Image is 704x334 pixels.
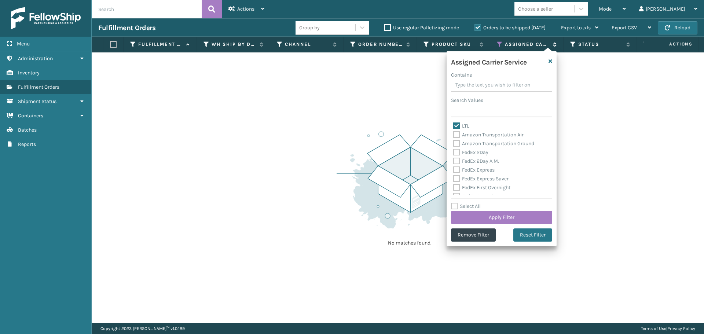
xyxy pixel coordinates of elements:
span: Fulfillment Orders [18,84,59,90]
label: Fulfillment Order Id [138,41,183,48]
span: Inventory [18,70,40,76]
label: Orders to be shipped [DATE] [474,25,546,31]
label: FedEx First Overnight [453,184,510,191]
label: Amazon Transportation Ground [453,140,534,147]
label: Status [578,41,623,48]
label: LTL [453,123,469,129]
span: Mode [599,6,612,12]
span: Batches [18,127,37,133]
label: FedEx 2Day A.M. [453,158,499,164]
h3: Fulfillment Orders [98,23,155,32]
span: Administration [18,55,53,62]
div: Choose a seller [518,5,553,13]
label: Order Number [358,41,403,48]
a: Privacy Policy [667,326,695,331]
h4: Assigned Carrier Service [451,56,527,67]
label: WH Ship By Date [212,41,256,48]
label: Select All [451,203,481,209]
label: FedEx Express Saver [453,176,509,182]
button: Reset Filter [513,228,552,242]
label: FedEx Express [453,167,495,173]
p: Copyright 2023 [PERSON_NAME]™ v 1.0.189 [100,323,185,334]
label: Assigned Carrier Service [505,41,549,48]
button: Remove Filter [451,228,496,242]
img: logo [11,7,81,29]
label: FedEx 2Day [453,149,488,155]
span: Reports [18,141,36,147]
label: FedEx Ground [453,193,494,199]
label: Contains [451,71,472,79]
div: | [641,323,695,334]
span: Actions [237,6,254,12]
span: Shipment Status [18,98,56,104]
input: Type the text you wish to filter on [451,79,552,92]
a: Terms of Use [641,326,666,331]
span: Export to .xls [561,25,591,31]
span: Actions [646,38,697,50]
span: Export CSV [612,25,637,31]
button: Apply Filter [451,211,552,224]
div: Group by [299,24,320,32]
label: Channel [285,41,329,48]
button: Reload [658,21,697,34]
label: Use regular Palletizing mode [384,25,459,31]
label: Product SKU [432,41,476,48]
span: Containers [18,113,43,119]
label: Search Values [451,96,483,104]
label: Amazon Transportation Air [453,132,524,138]
span: Menu [17,41,30,47]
